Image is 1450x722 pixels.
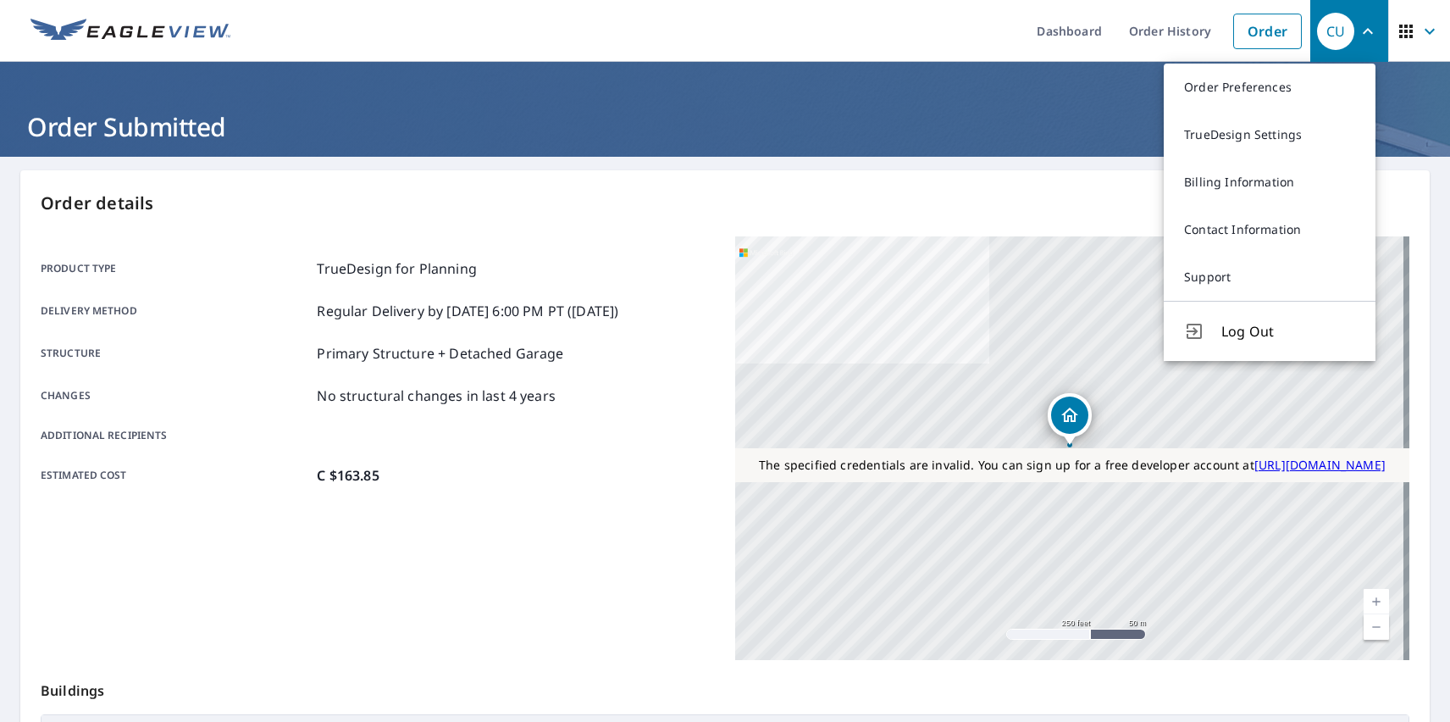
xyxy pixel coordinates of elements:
[20,109,1430,144] h1: Order Submitted
[317,301,618,321] p: Regular Delivery by [DATE] 6:00 PM PT ([DATE])
[317,386,556,406] p: No structural changes in last 4 years
[735,448,1409,482] div: The specified credentials are invalid. You can sign up for a free developer account at
[1364,589,1389,614] a: Current Level 17, Zoom In
[41,191,1409,216] p: Order details
[1164,111,1375,158] a: TrueDesign Settings
[41,428,310,443] p: Additional recipients
[41,258,310,279] p: Product type
[1317,13,1354,50] div: CU
[1164,158,1375,206] a: Billing Information
[1164,206,1375,253] a: Contact Information
[735,448,1409,482] div: The specified credentials are invalid. You can sign up for a free developer account at http://www...
[1254,457,1386,473] a: [URL][DOMAIN_NAME]
[317,343,563,364] p: Primary Structure + Detached Garage
[30,19,230,44] img: EV Logo
[317,465,379,486] p: C $163.85
[41,386,310,406] p: Changes
[1164,64,1375,111] a: Order Preferences
[1233,14,1302,49] a: Order
[41,301,310,321] p: Delivery method
[41,343,310,364] p: Structure
[1164,301,1375,361] button: Log Out
[1221,321,1355,342] span: Log Out
[1164,253,1375,301] a: Support
[41,660,1409,714] p: Buildings
[1048,393,1092,446] div: Dropped pin, building 1, Residential property, 6100 BROADWAY BURNABY BC V5B2Y2
[317,258,476,279] p: TrueDesign for Planning
[41,465,310,486] p: Estimated cost
[1364,614,1389,640] a: Current Level 17, Zoom Out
